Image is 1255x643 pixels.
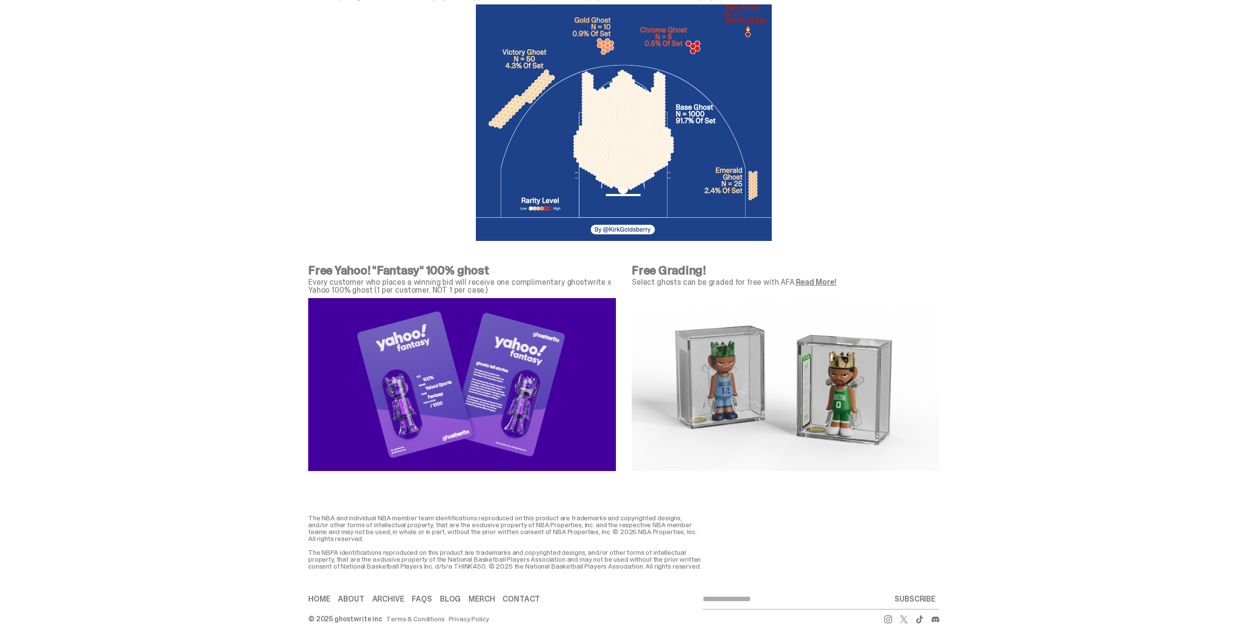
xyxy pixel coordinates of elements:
[632,265,939,276] p: Free Grading!
[308,615,382,622] div: © 2025 ghostwrite inc
[308,278,616,294] p: Every customer who places a winning bid will receive one complimentary ghostwrite x Yahoo 100% gh...
[632,278,939,286] p: Select ghosts can be graded for free with AFA.
[891,589,939,609] button: SUBSCRIBE
[308,595,330,603] a: Home
[632,298,939,471] img: NBA-AFA-Graded-Slab.png
[386,615,444,622] a: Terms & Conditions
[308,298,616,471] img: Yahoo%20Fantasy%20Creative%20for%20nba%20PDP-04.png
[412,595,431,603] a: FAQs
[476,4,772,241] img: Kirk%20Graphic%20with%20bg%20-%20NBA-13.png
[796,277,836,287] a: Read More!
[308,265,616,276] p: Free Yahoo! "Fantasy" 100% ghost
[449,615,489,622] a: Privacy Policy
[308,514,703,570] div: The NBA and individual NBA member team identifications reproduced on this product are trademarks ...
[440,595,461,603] a: Blog
[338,595,364,603] a: About
[468,595,495,603] a: Merch
[502,595,540,603] a: Contact
[372,595,404,603] a: Archive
